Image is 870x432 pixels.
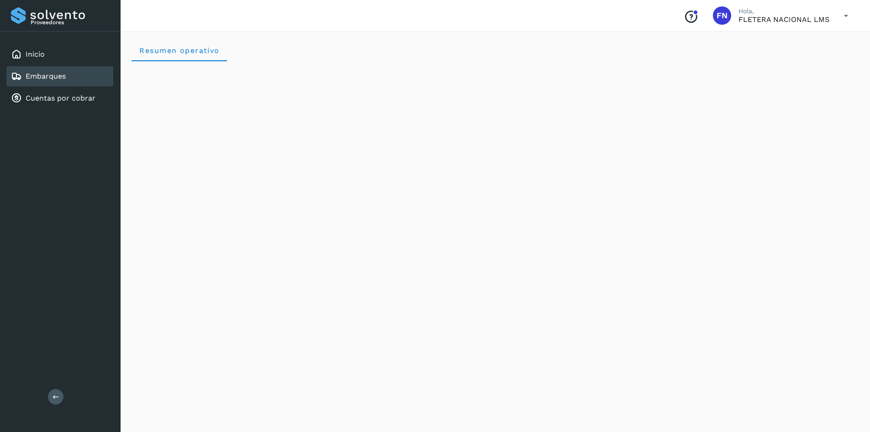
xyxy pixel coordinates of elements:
[26,50,45,59] a: Inicio
[738,15,829,24] p: FLETERA NACIONAL LMS
[26,94,95,102] a: Cuentas por cobrar
[6,88,113,108] div: Cuentas por cobrar
[31,19,110,26] p: Proveedores
[6,44,113,64] div: Inicio
[139,46,220,55] span: Resumen operativo
[6,66,113,86] div: Embarques
[738,7,829,15] p: Hola,
[26,72,66,80] a: Embarques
